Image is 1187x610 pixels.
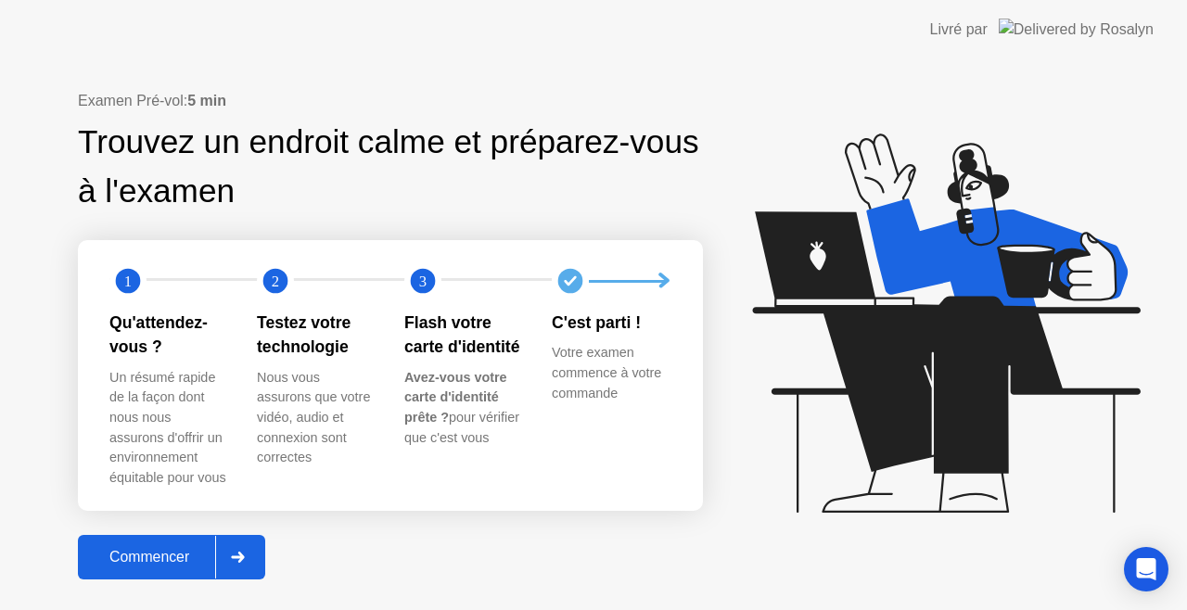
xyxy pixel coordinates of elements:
div: Flash votre carte d'identité [404,311,522,360]
div: Commencer [83,549,215,566]
div: Livré par [930,19,988,41]
div: Trouvez un endroit calme et préparez-vous à l'examen [78,118,703,216]
b: 5 min [187,93,226,108]
img: Delivered by Rosalyn [999,19,1154,40]
div: Testez votre technologie [257,311,375,360]
div: Un résumé rapide de la façon dont nous nous assurons d'offrir un environnement équitable pour vous [109,368,227,489]
b: Avez-vous votre carte d'identité prête ? [404,370,507,425]
div: Nous vous assurons que votre vidéo, audio et connexion sont correctes [257,368,375,468]
div: Examen Pré-vol: [78,90,703,112]
button: Commencer [78,535,265,579]
text: 1 [124,273,132,290]
div: Open Intercom Messenger [1124,547,1168,591]
div: Votre examen commence à votre commande [552,343,670,403]
div: pour vérifier que c'est vous [404,368,522,448]
text: 2 [272,273,279,290]
text: 3 [419,273,427,290]
div: Qu'attendez-vous ? [109,311,227,360]
div: C'est parti ! [552,311,670,335]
